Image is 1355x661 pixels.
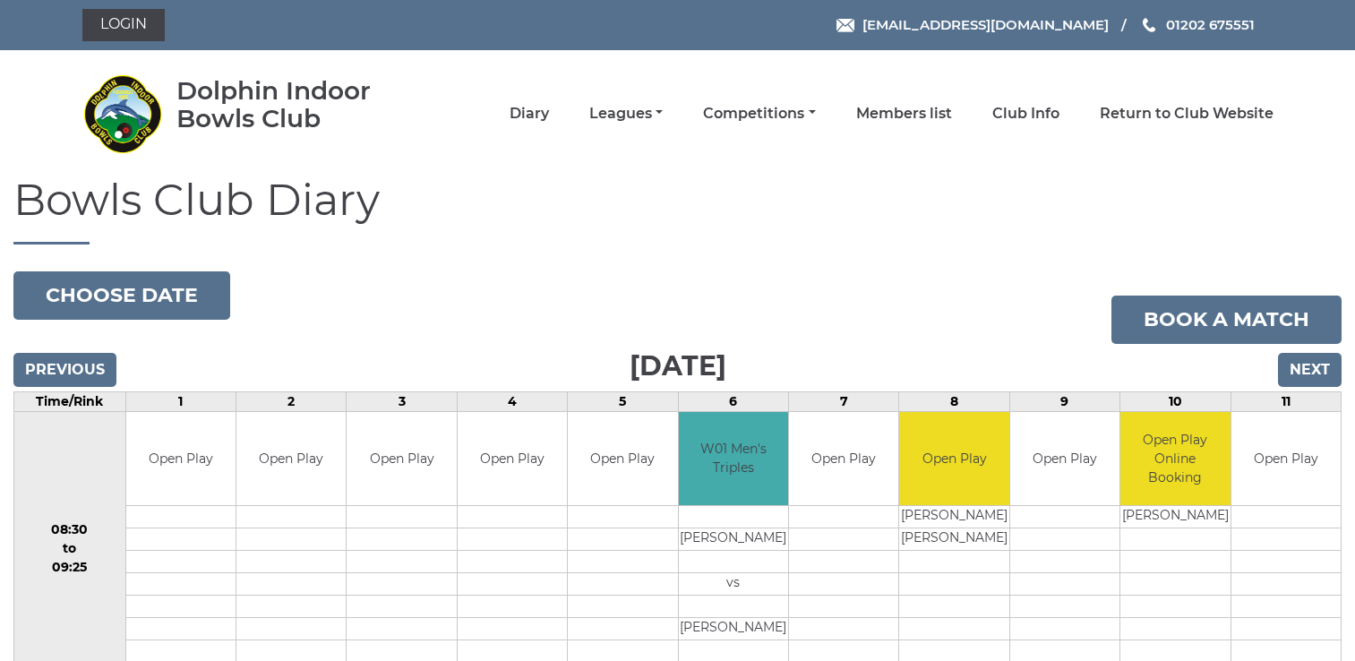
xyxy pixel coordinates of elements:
[568,412,677,506] td: Open Play
[236,412,346,506] td: Open Play
[589,104,663,124] a: Leagues
[510,104,549,124] a: Diary
[899,506,1008,528] td: [PERSON_NAME]
[1166,16,1255,33] span: 01202 675551
[679,573,788,596] td: vs
[899,412,1008,506] td: Open Play
[457,391,567,411] td: 4
[703,104,815,124] a: Competitions
[1100,104,1274,124] a: Return to Club Website
[1143,18,1155,32] img: Phone us
[679,528,788,551] td: [PERSON_NAME]
[679,618,788,640] td: [PERSON_NAME]
[1009,391,1119,411] td: 9
[788,391,898,411] td: 7
[1120,391,1231,411] td: 10
[678,391,788,411] td: 6
[836,14,1109,35] a: Email [EMAIL_ADDRESS][DOMAIN_NAME]
[1010,412,1119,506] td: Open Play
[458,412,567,506] td: Open Play
[1231,412,1342,506] td: Open Play
[13,353,116,387] input: Previous
[1140,14,1255,35] a: Phone us 01202 675551
[679,412,788,506] td: W01 Men's Triples
[126,412,236,506] td: Open Play
[125,391,236,411] td: 1
[568,391,678,411] td: 5
[1111,296,1342,344] a: Book a match
[862,16,1109,33] span: [EMAIL_ADDRESS][DOMAIN_NAME]
[836,19,854,32] img: Email
[82,9,165,41] a: Login
[347,391,457,411] td: 3
[1278,353,1342,387] input: Next
[899,391,1009,411] td: 8
[789,412,898,506] td: Open Play
[14,391,126,411] td: Time/Rink
[1231,391,1342,411] td: 11
[1120,506,1230,528] td: [PERSON_NAME]
[856,104,952,124] a: Members list
[992,104,1059,124] a: Club Info
[176,77,423,133] div: Dolphin Indoor Bowls Club
[13,271,230,320] button: Choose date
[82,73,163,154] img: Dolphin Indoor Bowls Club
[899,528,1008,551] td: [PERSON_NAME]
[1120,412,1230,506] td: Open Play Online Booking
[236,391,346,411] td: 2
[13,176,1342,245] h1: Bowls Club Diary
[347,412,456,506] td: Open Play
